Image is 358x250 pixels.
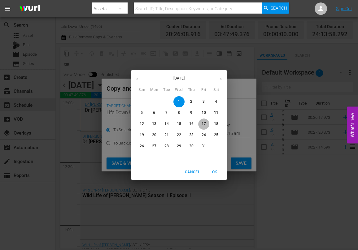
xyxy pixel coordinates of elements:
[165,110,168,115] p: 7
[211,119,222,130] button: 18
[271,2,287,14] span: Search
[186,87,197,93] span: Thu
[152,132,156,138] p: 20
[152,121,156,127] p: 13
[136,107,147,119] button: 5
[153,110,155,115] p: 6
[161,119,172,130] button: 14
[202,132,206,138] p: 24
[136,87,147,93] span: Sun
[149,87,160,93] span: Mon
[211,96,222,107] button: 4
[173,87,185,93] span: Wed
[336,6,352,11] a: Sign Out
[178,110,180,115] p: 8
[186,119,197,130] button: 16
[4,5,11,12] span: menu
[15,2,45,16] img: ans4CAIJ8jUAAAAAAAAAAAAAAAAAAAAAAAAgQb4GAAAAAAAAAAAAAAAAAAAAAAAAJMjXAAAAAAAAAAAAAAAAAAAAAAAAgAT5G...
[215,99,217,104] p: 4
[161,130,172,141] button: 21
[177,132,181,138] p: 22
[178,99,180,104] p: 1
[173,119,185,130] button: 15
[198,107,209,119] button: 10
[149,107,160,119] button: 6
[143,75,215,81] p: [DATE]
[161,107,172,119] button: 7
[186,141,197,152] button: 30
[214,121,218,127] p: 18
[207,169,222,175] span: OK
[198,87,209,93] span: Fri
[347,107,358,144] button: Open Feedback Widget
[189,121,194,127] p: 16
[182,167,202,177] button: Cancel
[136,130,147,141] button: 19
[161,87,172,93] span: Tue
[177,121,181,127] p: 15
[149,119,160,130] button: 13
[149,130,160,141] button: 20
[173,141,185,152] button: 29
[140,144,144,149] p: 26
[190,110,192,115] p: 9
[140,132,144,138] p: 19
[177,144,181,149] p: 29
[189,144,194,149] p: 30
[189,132,194,138] p: 23
[136,119,147,130] button: 12
[185,169,200,175] span: Cancel
[141,110,143,115] p: 5
[149,141,160,152] button: 27
[186,96,197,107] button: 2
[202,110,206,115] p: 10
[173,96,185,107] button: 1
[186,130,197,141] button: 23
[164,144,169,149] p: 28
[211,130,222,141] button: 25
[211,107,222,119] button: 11
[186,107,197,119] button: 9
[173,130,185,141] button: 22
[136,141,147,152] button: 26
[198,130,209,141] button: 24
[161,141,172,152] button: 28
[198,119,209,130] button: 17
[152,144,156,149] p: 27
[203,99,205,104] p: 3
[202,121,206,127] p: 17
[214,132,218,138] p: 25
[202,144,206,149] p: 31
[205,167,225,177] button: OK
[164,132,169,138] p: 21
[190,99,192,104] p: 2
[198,96,209,107] button: 3
[140,121,144,127] p: 12
[198,141,209,152] button: 31
[211,87,222,93] span: Sat
[173,107,185,119] button: 8
[164,121,169,127] p: 14
[214,110,218,115] p: 11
